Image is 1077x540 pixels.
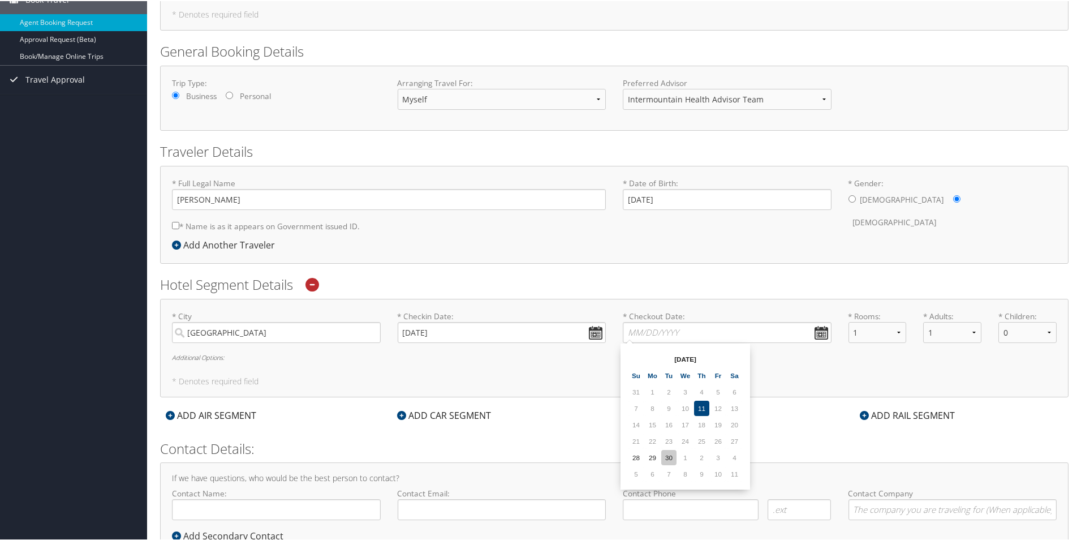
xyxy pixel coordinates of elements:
td: 9 [661,400,677,415]
th: Mo [645,367,660,382]
td: 30 [661,449,677,464]
td: 28 [628,449,644,464]
td: 8 [678,465,693,481]
label: Arranging Travel For: [398,76,606,88]
label: Contact Name: [172,487,381,519]
td: 20 [727,416,742,431]
td: 27 [727,432,742,448]
input: * Checkout Date: [623,321,832,342]
label: * City [172,310,381,342]
th: Sa [727,367,742,382]
label: Personal [240,89,271,101]
td: 25 [694,432,709,448]
td: 23 [661,432,677,448]
h6: Additional Options: [172,353,1057,359]
td: 4 [727,449,742,464]
div: ADD RAIL SEGMENT [854,408,960,421]
td: 15 [645,416,660,431]
h5: * Denotes required field [172,376,1057,384]
td: 24 [678,432,693,448]
input: Contact Company [848,498,1057,519]
label: * Children: [998,310,1057,321]
th: Su [628,367,644,382]
input: * Gender:[DEMOGRAPHIC_DATA][DEMOGRAPHIC_DATA] [848,194,856,202]
td: 5 [710,383,726,398]
h4: If we have questions, who would be the best person to contact? [172,473,1057,481]
label: Contact Company [848,487,1057,519]
td: 14 [628,416,644,431]
td: 22 [645,432,660,448]
td: 8 [645,400,660,415]
h2: Contact Details: [160,438,1069,457]
td: 31 [628,383,644,398]
td: 4 [694,383,709,398]
label: * Full Legal Name [172,177,606,209]
td: 6 [645,465,660,481]
td: 3 [710,449,726,464]
div: Add Another Traveler [172,237,281,251]
label: * Gender: [848,177,1057,233]
td: 29 [645,449,660,464]
td: 12 [710,400,726,415]
label: * Checkout Date: [623,310,832,342]
td: 19 [710,416,726,431]
td: 10 [678,400,693,415]
td: 26 [710,432,726,448]
label: * Adults: [923,310,981,321]
td: 7 [628,400,644,415]
label: Business [186,89,217,101]
label: [DEMOGRAPHIC_DATA] [860,188,944,209]
label: Trip Type: [172,76,381,88]
td: 2 [661,383,677,398]
h2: General Booking Details [160,41,1069,60]
label: [DEMOGRAPHIC_DATA] [853,211,937,232]
td: 11 [727,465,742,481]
td: 5 [628,465,644,481]
th: [DATE] [645,350,726,366]
div: ADD CAR SEGMENT [391,408,497,421]
label: * Name is as it appears on Government issued ID. [172,215,360,235]
input: Contact Email: [398,498,606,519]
label: * Date of Birth: [623,177,832,209]
td: 10 [710,465,726,481]
td: 2 [694,449,709,464]
label: Preferred Advisor [623,76,832,88]
td: 18 [694,416,709,431]
label: * Checkin Date: [398,310,606,342]
input: * Gender:[DEMOGRAPHIC_DATA][DEMOGRAPHIC_DATA] [953,194,960,202]
td: 1 [645,383,660,398]
h2: Traveler Details [160,141,1069,160]
span: Travel Approval [25,65,85,93]
td: 7 [661,465,677,481]
h2: Hotel Segment Details [160,274,1069,293]
th: Tu [661,367,677,382]
th: Fr [710,367,726,382]
td: 21 [628,432,644,448]
label: Contact Phone [623,487,832,498]
input: * Full Legal Name [172,188,606,209]
label: Contact Email: [398,487,606,519]
td: 16 [661,416,677,431]
h5: * Denotes required field [172,10,1057,18]
th: Th [694,367,709,382]
input: * Date of Birth: [623,188,832,209]
td: 11 [694,400,709,415]
td: 17 [678,416,693,431]
td: 9 [694,465,709,481]
div: ADD AIR SEGMENT [160,408,262,421]
input: * Checkin Date: [398,321,606,342]
th: We [678,367,693,382]
input: Contact Name: [172,498,381,519]
td: 3 [678,383,693,398]
td: 6 [727,383,742,398]
td: 1 [678,449,693,464]
input: .ext [768,498,831,519]
label: * Rooms: [848,310,907,321]
td: 13 [727,400,742,415]
input: * Name is as it appears on Government issued ID. [172,221,179,228]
